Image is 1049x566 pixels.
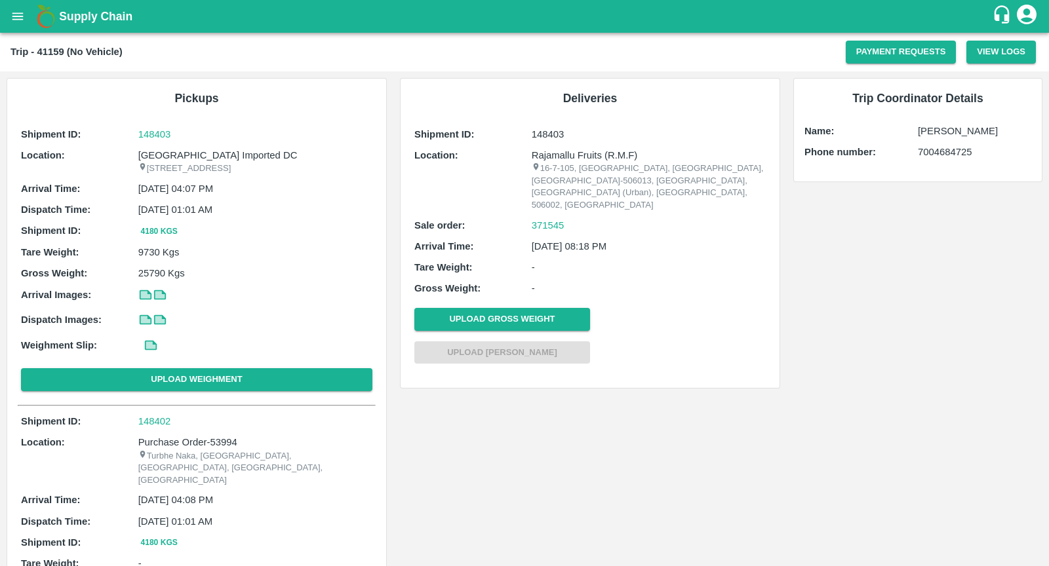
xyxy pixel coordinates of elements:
[138,435,372,449] p: Purchase Order-53994
[138,225,180,238] button: 4180 Kgs
[21,537,81,548] b: Shipment ID:
[138,514,372,529] p: [DATE] 01:01 AM
[414,308,590,331] button: Upload Gross Weight
[21,150,65,160] b: Location:
[21,495,80,505] b: Arrival Time:
[414,262,473,273] b: Tare Weight:
[846,41,957,64] button: Payment Requests
[21,340,97,350] b: Weighment Slip:
[10,47,123,57] b: Trip - 41159 (No Vehicle)
[804,89,1031,107] h6: Trip Coordinator Details
[18,89,376,107] h6: Pickups
[59,10,132,23] b: Supply Chain
[804,126,834,136] b: Name:
[1015,3,1039,30] div: account of current user
[532,127,766,141] p: 148403
[138,181,372,196] p: [DATE] 04:07 PM
[992,5,1015,28] div: customer-support
[138,148,372,162] p: [GEOGRAPHIC_DATA] Imported DC
[138,245,372,259] p: 9730 Kgs
[21,368,372,391] button: Upload Weighment
[532,218,564,233] a: 371545
[804,147,876,157] b: Phone number:
[21,225,81,236] b: Shipment ID:
[532,148,766,162] p: Rajamallu Fruits (R.M.F)
[21,268,87,278] b: Gross Weight:
[21,437,65,447] b: Location:
[532,281,766,295] p: -
[411,89,769,107] h6: Deliveries
[3,1,33,31] button: open drawer
[532,162,766,211] p: 16-7-105, [GEOGRAPHIC_DATA], [GEOGRAPHIC_DATA],[GEOGRAPHIC_DATA]-506013, [GEOGRAPHIC_DATA], [GEOG...
[138,450,372,487] p: Turbhe Naka, [GEOGRAPHIC_DATA], [GEOGRAPHIC_DATA], [GEOGRAPHIC_DATA], [GEOGRAPHIC_DATA]
[138,202,372,217] p: [DATE] 01:01 AM
[21,204,90,215] b: Dispatch Time:
[966,41,1036,64] button: View Logs
[532,260,766,274] p: -
[21,290,91,300] b: Arrival Images:
[918,145,1031,159] p: 7004684725
[21,129,81,140] b: Shipment ID:
[532,239,766,254] p: [DATE] 08:18 PM
[414,129,475,140] b: Shipment ID:
[21,516,90,527] b: Dispatch Time:
[21,416,81,426] b: Shipment ID:
[138,493,372,507] p: [DATE] 04:08 PM
[21,314,102,325] b: Dispatch Images:
[33,3,59,29] img: logo
[138,162,372,175] p: [STREET_ADDRESS]
[918,124,1031,138] p: [PERSON_NAME]
[414,241,473,252] b: Arrival Time:
[21,183,80,194] b: Arrival Time:
[414,220,465,231] b: Sale order:
[138,414,372,428] a: 148402
[414,283,481,293] b: Gross Weight:
[59,7,992,26] a: Supply Chain
[414,150,458,160] b: Location:
[21,247,79,257] b: Tare Weight:
[138,536,180,550] button: 4180 Kgs
[138,127,372,141] a: 148403
[138,266,372,280] p: 25790 Kgs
